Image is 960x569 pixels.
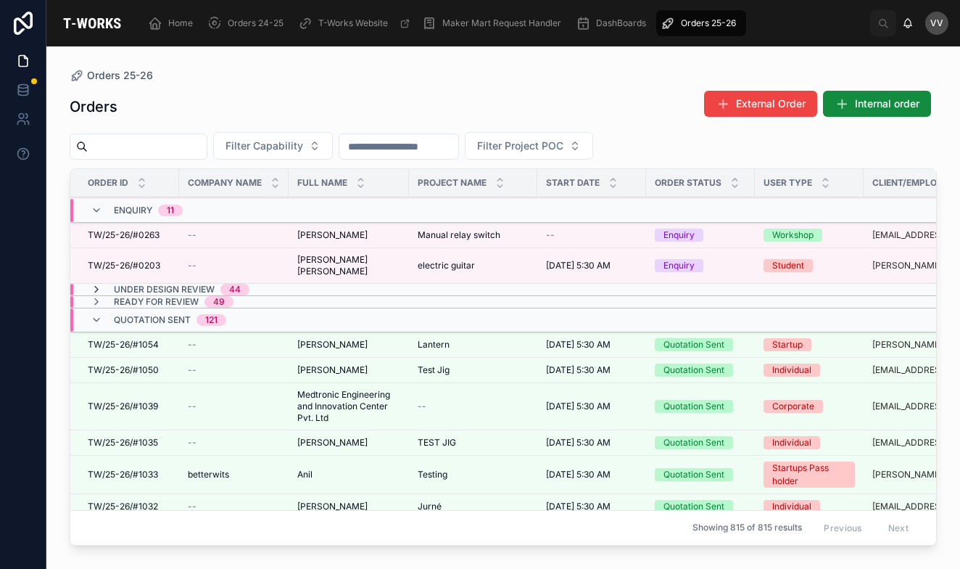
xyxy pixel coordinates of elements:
[418,339,529,351] a: Lantern
[88,260,160,271] span: TW/25-26/#0203
[930,17,943,29] span: VV
[681,17,736,29] span: Orders 25-26
[477,139,563,153] span: Filter Project POC
[546,469,637,480] a: [DATE] 5:30 AM
[188,339,280,351] a: --
[188,177,262,189] span: Company Name
[663,400,724,413] div: Quotation Sent
[546,401,637,412] a: [DATE] 5:30 AM
[88,437,158,449] span: TW/25-26/#1035
[655,229,746,242] a: Enquiry
[596,17,646,29] span: DashBoards
[297,254,400,277] a: [PERSON_NAME] [PERSON_NAME]
[88,437,170,449] a: TW/25-26/#1035
[663,500,724,513] div: Quotation Sent
[764,338,855,351] a: Startup
[188,401,196,412] span: --
[546,501,611,512] span: [DATE] 5:30 AM
[772,500,811,513] div: Individual
[546,469,611,480] span: [DATE] 5:30 AM
[546,364,637,376] a: [DATE] 5:30 AM
[58,12,126,35] img: App logo
[297,501,368,512] span: [PERSON_NAME]
[655,436,746,449] a: Quotation Sent
[692,523,802,534] span: Showing 815 of 815 results
[418,364,450,376] span: Test Jig
[418,469,447,480] span: Testing
[736,97,806,111] span: External Order
[213,132,333,160] button: Select Button
[188,229,196,241] span: --
[655,259,746,272] a: Enquiry
[546,339,611,351] span: [DATE] 5:30 AM
[418,260,529,271] a: electric guitar
[114,205,152,216] span: Enquiry
[655,338,746,351] a: Quotation Sent
[655,400,746,413] a: Quotation Sent
[418,364,529,376] a: Test Jig
[655,177,721,189] span: Order Status
[88,339,170,351] a: TW/25-26/#1054
[88,339,159,351] span: TW/25-26/#1054
[88,229,170,241] a: TW/25-26/#0263
[663,338,724,351] div: Quotation Sent
[656,10,746,36] a: Orders 25-26
[188,469,229,480] span: betterwits
[188,260,280,271] a: --
[663,468,724,481] div: Quotation Sent
[297,339,400,351] a: [PERSON_NAME]
[297,364,400,376] a: [PERSON_NAME]
[546,401,611,412] span: [DATE] 5:30 AM
[168,17,193,29] span: Home
[114,296,199,308] span: Ready for Review
[772,462,846,488] div: Startups Pass holder
[188,260,196,271] span: --
[88,401,158,412] span: TW/25-26/#1039
[772,229,814,242] div: Workshop
[297,389,400,424] a: Medtronic Engineering and Innovation Center Pvt. Ltd
[418,229,500,241] span: Manual relay switch
[546,437,611,449] span: [DATE] 5:30 AM
[205,314,218,326] div: 121
[88,177,128,189] span: Order ID
[663,364,724,377] div: Quotation Sent
[418,260,475,271] span: electric guitar
[571,10,656,36] a: DashBoards
[144,10,203,36] a: Home
[764,436,855,449] a: Individual
[663,436,724,449] div: Quotation Sent
[418,401,426,412] span: --
[546,260,637,271] a: [DATE] 5:30 AM
[764,259,855,272] a: Student
[418,469,529,480] a: Testing
[188,501,280,512] a: --
[764,177,812,189] span: User Type
[297,437,368,449] span: [PERSON_NAME]
[297,437,400,449] a: [PERSON_NAME]
[294,10,418,36] a: T-Works Website
[772,400,814,413] div: Corporate
[764,364,855,377] a: Individual
[297,177,347,189] span: Full Name
[88,260,170,271] a: TW/25-26/#0203
[465,132,593,160] button: Select Button
[297,339,368,351] span: [PERSON_NAME]
[88,401,170,412] a: TW/25-26/#1039
[188,401,280,412] a: --
[663,259,695,272] div: Enquiry
[418,177,487,189] span: Project Name
[772,338,803,351] div: Startup
[442,17,561,29] span: Maker Mart Request Handler
[88,501,158,512] span: TW/25-26/#1032
[167,205,174,216] div: 11
[88,501,170,512] a: TW/25-26/#1032
[225,139,303,153] span: Filter Capability
[764,400,855,413] a: Corporate
[823,91,931,117] button: Internal order
[297,229,368,241] span: [PERSON_NAME]
[546,229,637,241] a: --
[546,437,637,449] a: [DATE] 5:30 AM
[546,339,637,351] a: [DATE] 5:30 AM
